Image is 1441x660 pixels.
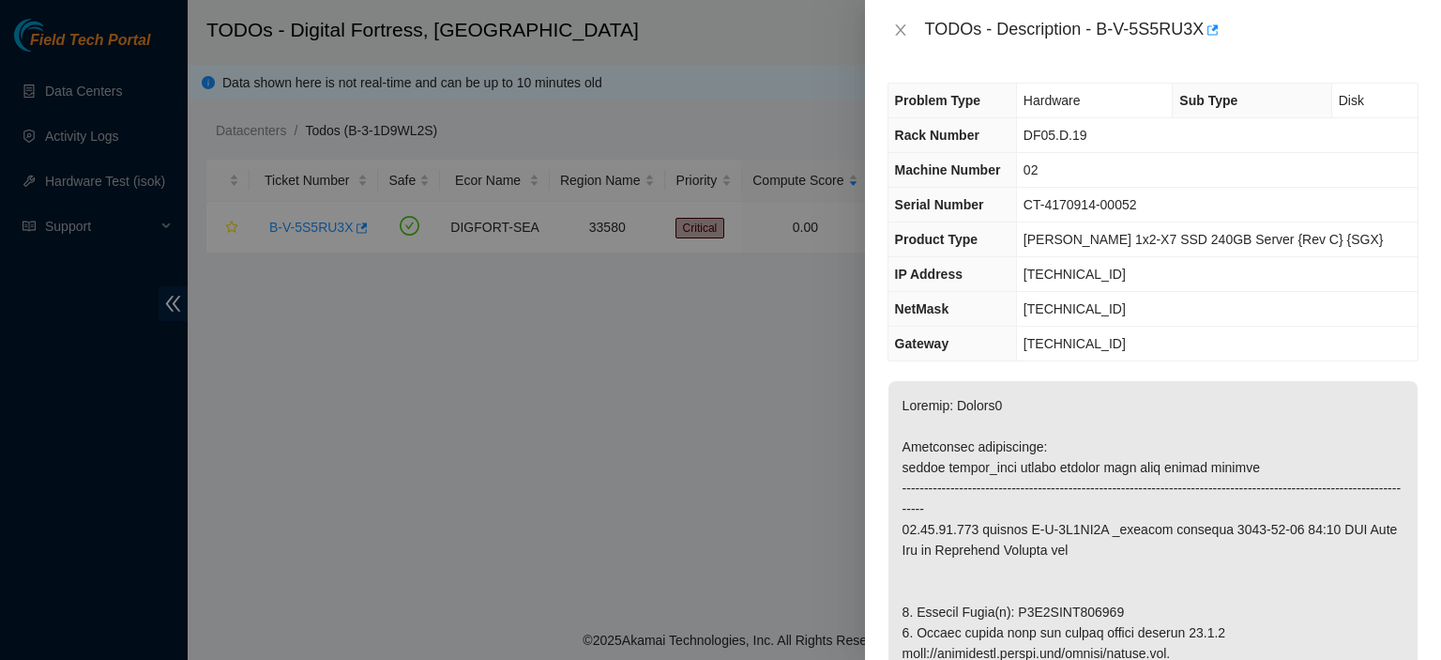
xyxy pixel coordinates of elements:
span: Machine Number [895,162,1001,177]
span: Hardware [1024,93,1081,108]
span: IP Address [895,267,963,282]
span: [PERSON_NAME] 1x2-X7 SSD 240GB Server {Rev C} {SGX} [1024,232,1384,247]
button: Close [887,22,914,39]
span: Product Type [895,232,978,247]
span: Disk [1339,93,1364,108]
div: TODOs - Description - B-V-5S5RU3X [925,15,1418,45]
span: Problem Type [895,93,981,108]
span: Rack Number [895,128,979,143]
span: Sub Type [1179,93,1237,108]
span: DF05.D.19 [1024,128,1087,143]
span: Serial Number [895,197,984,212]
span: [TECHNICAL_ID] [1024,267,1126,282]
span: [TECHNICAL_ID] [1024,301,1126,316]
span: [TECHNICAL_ID] [1024,336,1126,351]
span: NetMask [895,301,949,316]
span: Gateway [895,336,949,351]
span: close [893,23,908,38]
span: 02 [1024,162,1039,177]
span: CT-4170914-00052 [1024,197,1137,212]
